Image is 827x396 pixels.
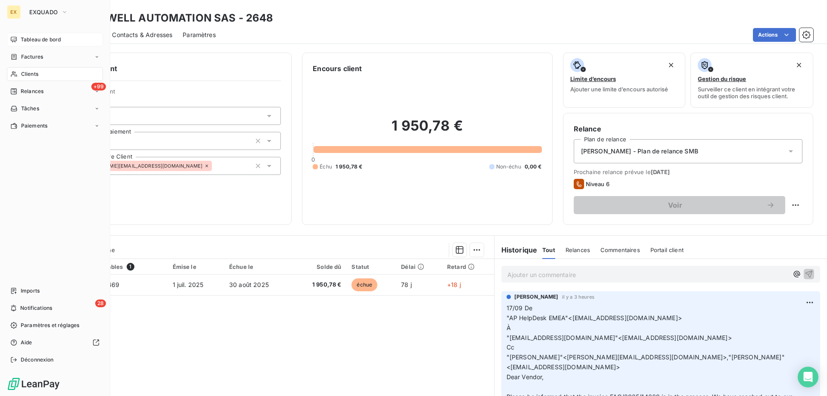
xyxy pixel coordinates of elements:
span: [PERSON_NAME] [514,293,559,301]
h3: ROCKWELL AUTOMATION SAS - 2648 [76,10,274,26]
span: "[EMAIL_ADDRESS][DOMAIN_NAME]"<[EMAIL_ADDRESS][DOMAIN_NAME]> [507,334,732,341]
span: EXQUADO [29,9,58,16]
span: Surveiller ce client en intégrant votre outil de gestion des risques client. [698,86,806,100]
div: Open Intercom Messenger [798,367,818,387]
span: Non-échu [496,163,521,171]
span: 1 950,78 € [298,281,342,289]
h6: Relance [574,124,802,134]
span: Cc [507,343,514,351]
span: Niveau 6 [586,181,609,187]
span: échue [351,278,377,291]
span: 78 j [401,281,412,288]
span: Limite d’encours [570,75,616,82]
span: Déconnexion [21,356,54,364]
span: 1 950,78 € [336,163,363,171]
span: Paramètres et réglages [21,321,79,329]
span: Aide [21,339,32,346]
span: Tableau de bord [21,36,61,44]
span: Échu [320,163,332,171]
button: Actions [753,28,796,42]
span: il y a 3 heures [562,294,594,299]
span: 0 [311,156,315,163]
span: Voir [584,202,766,209]
span: +18 j [447,281,461,288]
span: Paiements [21,122,47,130]
h2: 1 950,78 € [313,117,541,143]
div: EX [7,5,21,19]
div: Délai [401,263,437,270]
span: Propriétés Client [69,88,281,100]
span: Notifications [20,304,52,312]
div: Échue le [229,263,287,270]
span: Relances [566,246,590,253]
span: 0,00 € [525,163,542,171]
input: Ajouter une valeur [212,162,219,170]
img: Logo LeanPay [7,377,60,391]
span: Contacts & Adresses [112,31,172,39]
h6: Historique [494,245,538,255]
div: Statut [351,263,391,270]
span: [PERSON_NAME][EMAIL_ADDRESS][DOMAIN_NAME] [79,163,202,168]
span: Dear Vendor, [507,373,544,380]
span: Paramètres [183,31,216,39]
div: Émise le [173,263,219,270]
button: Voir [574,196,785,214]
span: "AP HelpDesk EMEA"<[EMAIL_ADDRESS][DOMAIN_NAME]> [507,314,682,321]
button: Limite d’encoursAjouter une limite d’encours autorisé [563,53,686,108]
span: Ajouter une limite d’encours autorisé [570,86,668,93]
h6: Encours client [313,63,362,74]
input: Ajouter une valeur [110,137,117,145]
span: Portail client [650,246,684,253]
span: 30 août 2025 [229,281,269,288]
span: 28 [95,299,106,307]
span: "[PERSON_NAME]"<[PERSON_NAME][EMAIL_ADDRESS][DOMAIN_NAME]>,"[PERSON_NAME]"<[EMAIL_ADDRESS][DOMAIN... [507,353,785,371]
span: 1 [127,263,134,271]
span: Clients [21,70,38,78]
span: 1 juil. 2025 [173,281,204,288]
span: Gestion du risque [698,75,746,82]
span: Prochaine relance prévue le [574,168,802,175]
span: Tâches [21,105,39,112]
span: Factures [21,53,43,61]
div: Pièces comptables [69,263,162,271]
button: Gestion du risqueSurveiller ce client en intégrant votre outil de gestion des risques client. [690,53,813,108]
div: Solde dû [298,263,342,270]
span: Imports [21,287,40,295]
h6: Informations client [52,63,281,74]
span: 17/09 De [507,304,532,312]
div: Retard [447,263,489,270]
span: [DATE] [651,168,670,175]
span: Relances [21,87,44,95]
span: +99 [91,83,106,90]
span: Tout [542,246,555,253]
a: Aide [7,336,103,349]
span: [PERSON_NAME] - Plan de relance SMB [581,147,698,156]
span: Commentaires [600,246,640,253]
span: À [507,324,511,331]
